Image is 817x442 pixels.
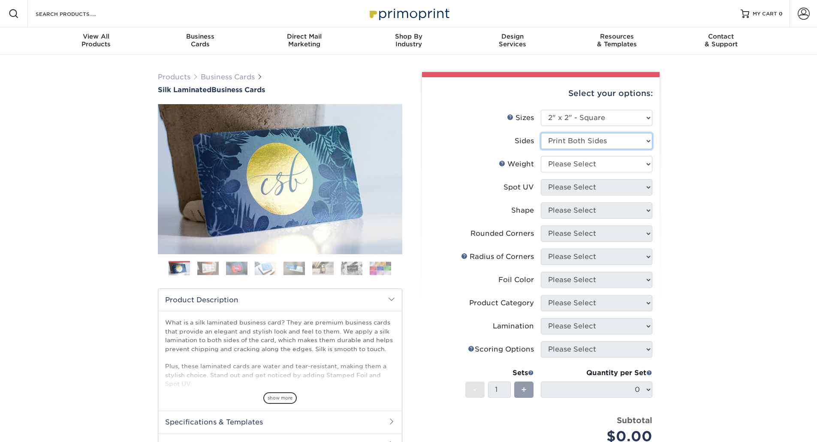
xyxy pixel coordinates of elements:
[429,77,653,110] div: Select your options:
[465,368,534,378] div: Sets
[226,262,247,275] img: Business Cards 03
[148,33,252,40] span: Business
[263,392,297,404] span: show more
[158,86,211,94] span: Silk Laminated
[44,33,148,40] span: View All
[158,57,402,301] img: Silk Laminated 01
[515,136,534,146] div: Sides
[312,262,334,275] img: Business Cards 06
[669,27,773,55] a: Contact& Support
[617,415,652,425] strong: Subtotal
[461,27,565,55] a: DesignServices
[469,298,534,308] div: Product Category
[779,11,783,17] span: 0
[493,321,534,331] div: Lamination
[341,262,362,275] img: Business Cards 07
[148,27,252,55] a: BusinessCards
[255,262,276,275] img: Business Cards 04
[507,113,534,123] div: Sizes
[499,159,534,169] div: Weight
[158,86,402,94] h1: Business Cards
[158,411,402,433] h2: Specifications & Templates
[252,33,356,48] div: Marketing
[158,73,190,81] a: Products
[498,275,534,285] div: Foil Color
[158,86,402,94] a: Silk LaminatedBusiness Cards
[356,27,461,55] a: Shop ByIndustry
[169,258,190,280] img: Business Cards 01
[461,252,534,262] div: Radius of Corners
[252,27,356,55] a: Direct MailMarketing
[44,33,148,48] div: Products
[565,33,669,48] div: & Templates
[753,10,777,18] span: MY CART
[468,344,534,355] div: Scoring Options
[461,33,565,40] span: Design
[669,33,773,40] span: Contact
[35,9,118,19] input: SEARCH PRODUCTS.....
[541,368,652,378] div: Quantity per Set
[148,33,252,48] div: Cards
[461,33,565,48] div: Services
[370,262,391,275] img: Business Cards 08
[511,205,534,216] div: Shape
[356,33,461,48] div: Industry
[503,182,534,192] div: Spot UV
[470,229,534,239] div: Rounded Corners
[669,33,773,48] div: & Support
[252,33,356,40] span: Direct Mail
[565,27,669,55] a: Resources& Templates
[158,289,402,311] h2: Product Description
[283,262,305,275] img: Business Cards 05
[565,33,669,40] span: Resources
[356,33,461,40] span: Shop By
[366,4,452,23] img: Primoprint
[201,73,255,81] a: Business Cards
[473,383,477,396] span: -
[197,262,219,275] img: Business Cards 02
[521,383,527,396] span: +
[44,27,148,55] a: View AllProducts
